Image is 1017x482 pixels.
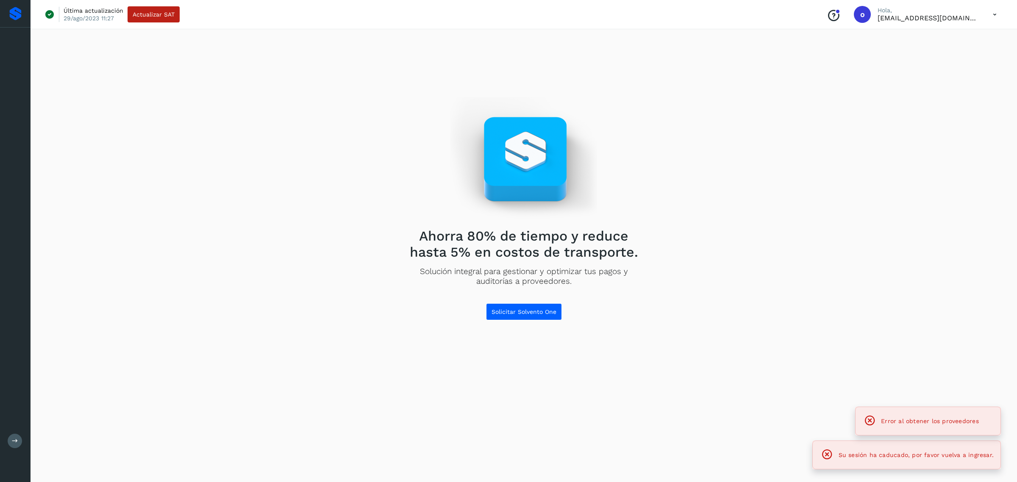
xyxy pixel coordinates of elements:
img: Empty state image [450,97,597,221]
span: Actualizar SAT [133,11,175,17]
span: Error al obtener los proveedores [881,418,979,424]
p: Hola, [878,7,979,14]
p: Última actualización [64,7,123,14]
h2: Ahorra 80% de tiempo y reduce hasta 5% en costos de transporte. [403,228,645,260]
p: orlando@rfllogistics.com.mx [878,14,979,22]
p: Solución integral para gestionar y optimizar tus pagos y auditorías a proveedores. [403,267,645,286]
button: Actualizar SAT [128,6,180,22]
p: 29/ago/2023 11:27 [64,14,114,22]
button: Solicitar Solvento One [486,303,562,320]
span: Su sesión ha caducado, por favor vuelva a ingresar. [839,452,994,458]
span: Solicitar Solvento One [492,309,556,315]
